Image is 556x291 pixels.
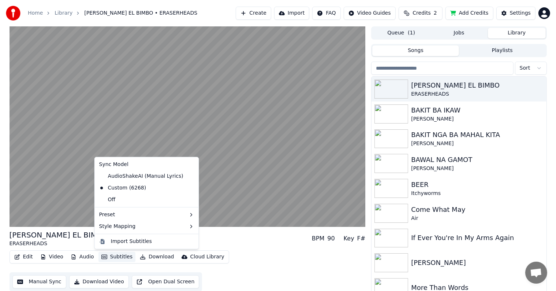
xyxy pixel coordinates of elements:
[445,7,493,20] button: Add Credits
[12,275,66,288] button: Manual Sync
[190,253,224,261] div: Cloud Library
[411,258,543,268] div: [PERSON_NAME]
[411,115,543,123] div: [PERSON_NAME]
[411,165,543,172] div: [PERSON_NAME]
[69,275,129,288] button: Download Video
[411,80,543,91] div: [PERSON_NAME] EL BIMBO
[411,190,543,197] div: Itchyworms
[28,10,43,17] a: Home
[459,45,546,56] button: Playlists
[411,140,543,147] div: [PERSON_NAME]
[372,28,430,38] button: Queue
[10,230,108,240] div: [PERSON_NAME] EL BIMBO
[111,238,152,245] div: Import Subtitles
[411,205,543,215] div: Come What May
[312,7,340,20] button: FAQ
[274,7,309,20] button: Import
[411,91,543,98] div: ERASERHEADS
[430,28,488,38] button: Jobs
[55,10,72,17] a: Library
[357,234,366,243] div: F#
[96,194,197,206] div: Off
[96,209,197,221] div: Preset
[132,275,199,288] button: Open Dual Screen
[98,252,135,262] button: Subtitles
[411,233,543,243] div: If Ever You're In My Arms Again
[28,10,197,17] nav: breadcrumb
[137,252,177,262] button: Download
[37,252,66,262] button: Video
[68,252,97,262] button: Audio
[510,10,531,17] div: Settings
[236,7,271,20] button: Create
[408,29,415,37] span: ( 1 )
[96,170,186,182] div: AudioShakeAI (Manual Lyrics)
[96,182,149,194] div: Custom (6268)
[434,10,437,17] span: 2
[344,7,396,20] button: Video Guides
[10,240,108,247] div: ERASERHEADS
[96,221,197,232] div: Style Mapping
[525,262,547,284] div: Open chat
[411,215,543,222] div: Air
[488,28,546,38] button: Library
[312,234,324,243] div: BPM
[411,105,543,115] div: BAKIT BA IKAW
[411,155,543,165] div: BAWAL NA GAMOT
[327,234,335,243] div: 90
[496,7,536,20] button: Settings
[411,130,543,140] div: BAKIT NGA BA MAHAL KITA
[96,159,197,170] div: Sync Model
[11,252,36,262] button: Edit
[520,65,530,72] span: Sort
[372,45,459,56] button: Songs
[84,10,197,17] span: [PERSON_NAME] EL BIMBO • ERASERHEADS
[399,7,443,20] button: Credits2
[413,10,430,17] span: Credits
[344,234,354,243] div: Key
[6,6,20,21] img: youka
[411,180,543,190] div: BEER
